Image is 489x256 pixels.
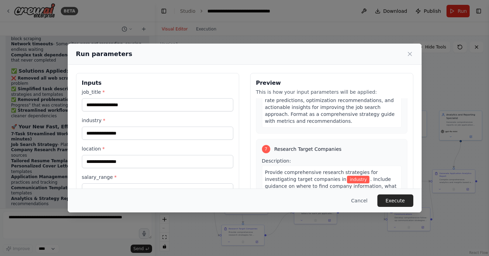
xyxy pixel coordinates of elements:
[256,79,407,87] h3: Preview
[265,170,378,182] span: Provide comprehensive research strategies for investigating target companies in
[82,89,233,95] label: job_title
[347,176,369,183] span: Variable: industry
[82,174,233,181] label: salary_range
[346,194,373,207] button: Cancel
[82,145,233,152] label: location
[76,49,132,59] h2: Run parameters
[82,79,233,87] h3: Inputs
[82,117,233,124] label: industry
[274,146,342,153] span: Research Target Companies
[256,89,407,95] p: This is how your input parameters will be applied:
[265,84,395,124] span: A detailed analytics report including: job market analysis, application strategy effectiveness, s...
[377,194,413,207] button: Execute
[262,145,270,153] div: 7
[262,158,291,164] span: Description:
